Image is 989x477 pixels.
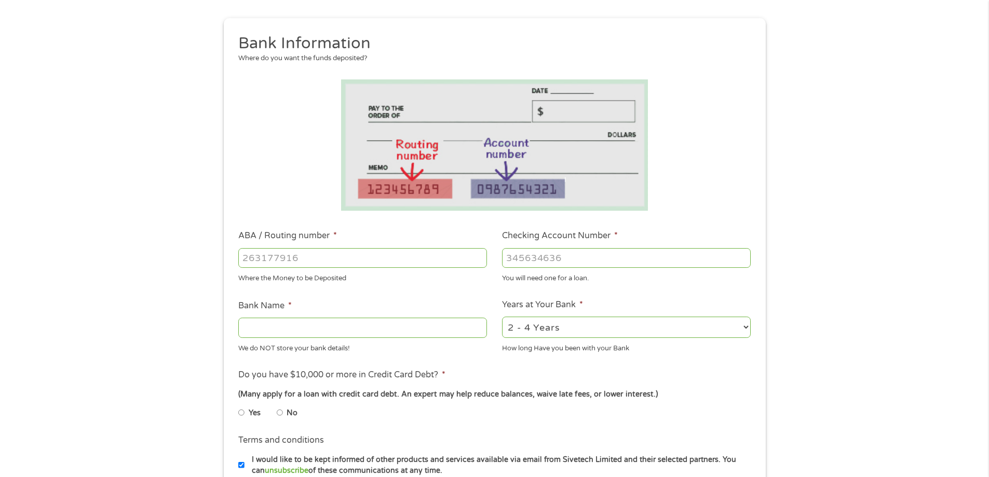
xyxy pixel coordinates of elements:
label: ABA / Routing number [238,230,337,241]
label: Terms and conditions [238,435,324,446]
label: No [287,407,297,419]
div: How long Have you been with your Bank [502,339,751,353]
a: unsubscribe [265,466,308,475]
input: 345634636 [502,248,751,268]
label: Years at Your Bank [502,299,583,310]
div: (Many apply for a loan with credit card debt. An expert may help reduce balances, waive late fees... [238,389,750,400]
h2: Bank Information [238,33,743,54]
input: 263177916 [238,248,487,268]
div: We do NOT store your bank details! [238,339,487,353]
label: Bank Name [238,301,292,311]
label: Do you have $10,000 or more in Credit Card Debt? [238,370,445,380]
label: I would like to be kept informed of other products and services available via email from Sivetech... [245,454,754,476]
div: You will need one for a loan. [502,270,751,284]
img: Routing number location [341,79,648,211]
div: Where the Money to be Deposited [238,270,487,284]
div: Where do you want the funds deposited? [238,53,743,64]
label: Checking Account Number [502,230,618,241]
label: Yes [249,407,261,419]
